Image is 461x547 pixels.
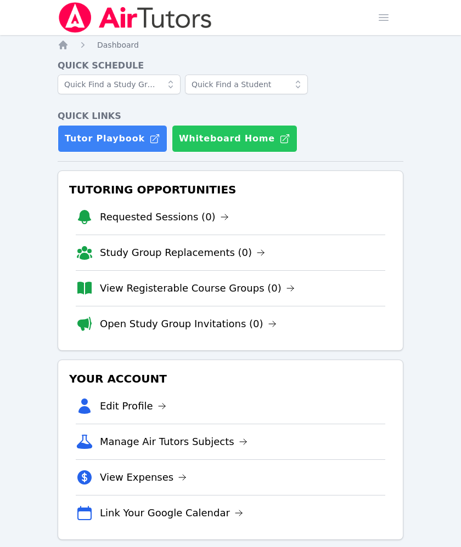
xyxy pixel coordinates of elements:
a: View Expenses [100,470,187,485]
a: Edit Profile [100,398,166,414]
a: Tutor Playbook [58,125,167,152]
a: Requested Sessions (0) [100,209,229,225]
h4: Quick Links [58,110,403,123]
input: Quick Find a Study Group [58,75,181,94]
h4: Quick Schedule [58,59,403,72]
span: Dashboard [97,41,139,49]
input: Quick Find a Student [185,75,308,94]
a: View Registerable Course Groups (0) [100,281,295,296]
a: Link Your Google Calendar [100,505,243,521]
nav: Breadcrumb [58,39,403,50]
a: Dashboard [97,39,139,50]
a: Open Study Group Invitations (0) [100,316,277,332]
a: Study Group Replacements (0) [100,245,265,260]
a: Manage Air Tutors Subjects [100,434,248,449]
img: Air Tutors [58,2,213,33]
h3: Tutoring Opportunities [67,180,394,200]
button: Whiteboard Home [172,125,297,152]
h3: Your Account [67,369,394,389]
